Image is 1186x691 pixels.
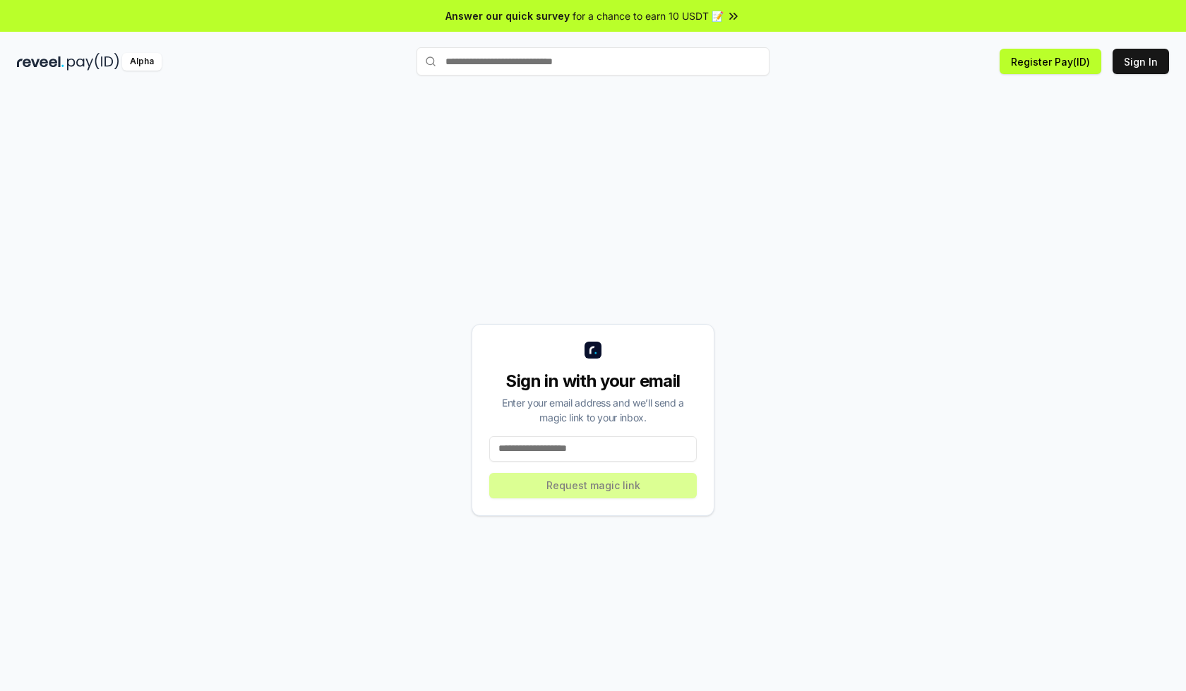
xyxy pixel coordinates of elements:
div: Sign in with your email [489,370,697,392]
span: Answer our quick survey [445,8,570,23]
span: for a chance to earn 10 USDT 📝 [573,8,724,23]
img: pay_id [67,53,119,71]
button: Register Pay(ID) [1000,49,1101,74]
div: Alpha [122,53,162,71]
img: logo_small [585,342,601,359]
button: Sign In [1113,49,1169,74]
div: Enter your email address and we’ll send a magic link to your inbox. [489,395,697,425]
img: reveel_dark [17,53,64,71]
